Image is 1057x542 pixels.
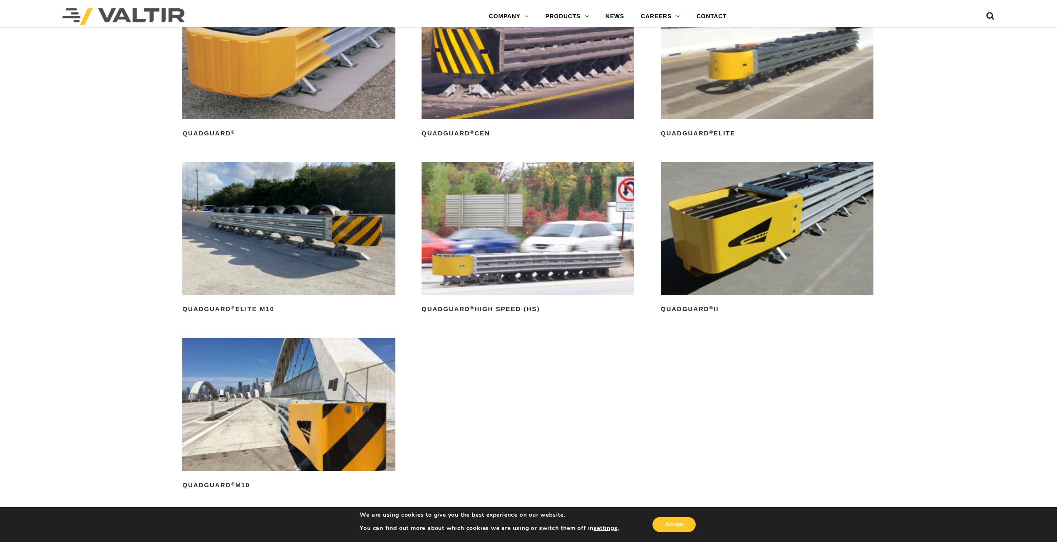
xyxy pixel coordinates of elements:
[422,303,634,316] h2: QuadGuard High Speed (HS)
[62,8,185,25] img: Valtir
[231,305,235,310] sup: ®
[593,525,617,532] button: settings
[537,8,597,25] a: PRODUCTS
[182,338,395,492] a: QuadGuard®M10
[709,305,714,310] sup: ®
[633,8,688,25] a: CAREERS
[231,481,235,486] sup: ®
[688,8,735,25] a: CONTACT
[182,303,395,316] h2: QuadGuard Elite M10
[470,305,474,310] sup: ®
[182,127,395,140] h2: QuadGuard
[360,511,619,519] p: We are using cookies to give you the best experience on our website.
[661,303,873,316] h2: QuadGuard II
[652,517,696,532] button: Accept
[597,8,633,25] a: NEWS
[182,162,395,316] a: QuadGuard®Elite M10
[661,162,873,316] a: QuadGuard®II
[231,130,235,135] sup: ®
[470,130,474,135] sup: ®
[182,478,395,492] h2: QuadGuard M10
[481,8,537,25] a: COMPANY
[661,127,873,140] h2: QuadGuard Elite
[422,162,634,316] a: QuadGuard®High Speed (HS)
[709,130,714,135] sup: ®
[360,525,619,532] p: You can find out more about which cookies we are using or switch them off in .
[422,127,634,140] h2: QuadGuard CEN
